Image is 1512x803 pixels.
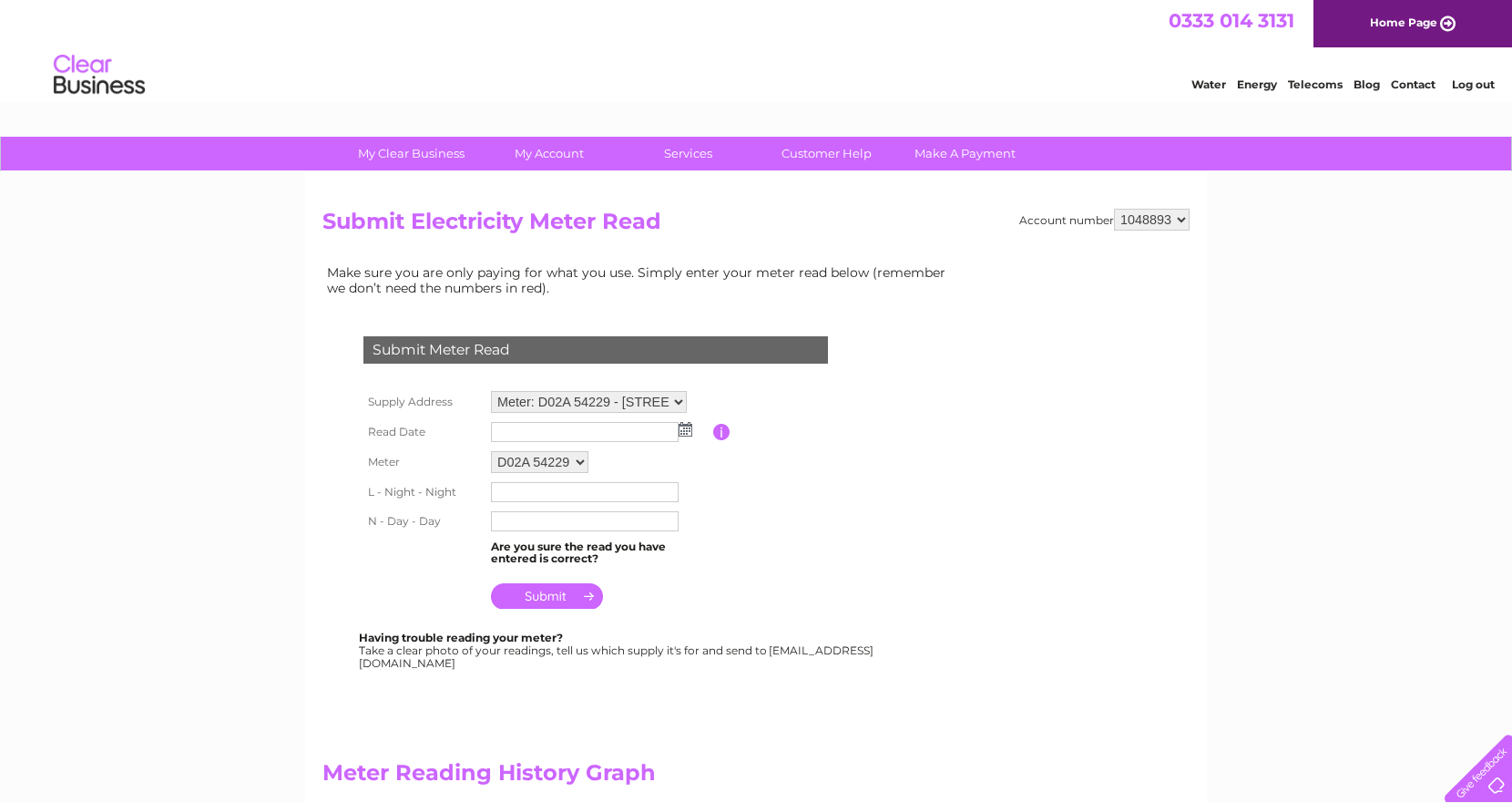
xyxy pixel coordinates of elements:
a: Water [1191,77,1226,91]
a: My Account [475,137,625,170]
a: Make A Payment [890,137,1040,170]
div: Account number [1019,209,1190,231]
th: Read Date [359,417,486,447]
th: N - Day - Day [359,507,486,536]
a: Energy [1237,77,1277,91]
a: 0333 014 3131 [1169,9,1294,32]
input: Submit [491,583,603,609]
th: Supply Address [359,386,486,417]
td: Make sure you are only paying for what you use. Simply enter your meter read below (remember we d... [322,261,960,299]
a: Blog [1354,77,1380,91]
a: Telecoms [1288,77,1343,91]
a: Customer Help [751,137,902,170]
b: Having trouble reading your meter? [359,631,563,644]
h2: Submit Electricity Meter Read [322,209,1190,243]
a: Log out [1452,77,1495,91]
h2: Meter Reading History Graph [322,760,960,795]
th: L - Night - Night [359,478,486,507]
div: Take a clear photo of your readings, tell us which supply it's for and send to [EMAIL_ADDRESS][DO... [359,632,876,669]
img: logo.png [53,47,146,103]
a: Services [613,137,763,170]
td: Are you sure the read you have entered is correct? [486,536,713,571]
div: Clear Business is a trading name of Verastar Limited (registered in [GEOGRAPHIC_DATA] No. 3667643... [327,10,1188,88]
div: Submit Meter Read [363,336,828,364]
img: ... [679,422,692,437]
input: Information [713,424,730,440]
a: My Clear Business [336,137,486,170]
a: Contact [1391,77,1435,91]
th: Meter [359,447,486,478]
